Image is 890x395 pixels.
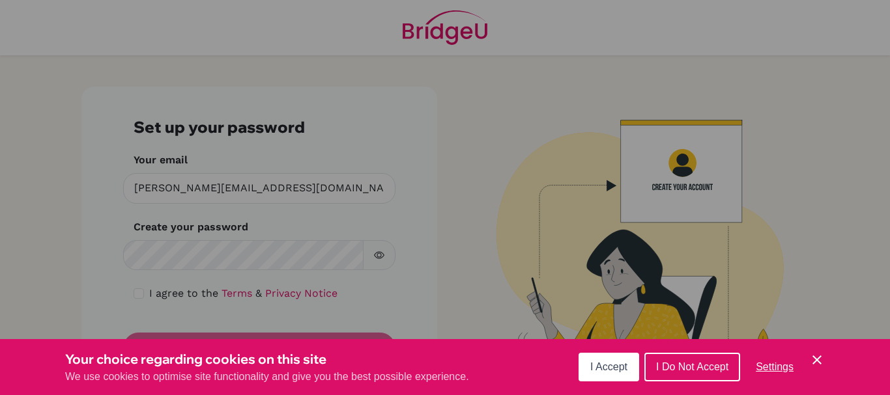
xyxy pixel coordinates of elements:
h3: Your choice regarding cookies on this site [65,349,469,369]
button: Save and close [809,352,825,368]
p: We use cookies to optimise site functionality and give you the best possible experience. [65,369,469,385]
span: I Do Not Accept [656,361,728,372]
button: Settings [745,354,804,380]
button: I Do Not Accept [644,353,740,381]
span: Settings [756,361,794,372]
span: I Accept [590,361,627,372]
button: I Accept [579,353,639,381]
